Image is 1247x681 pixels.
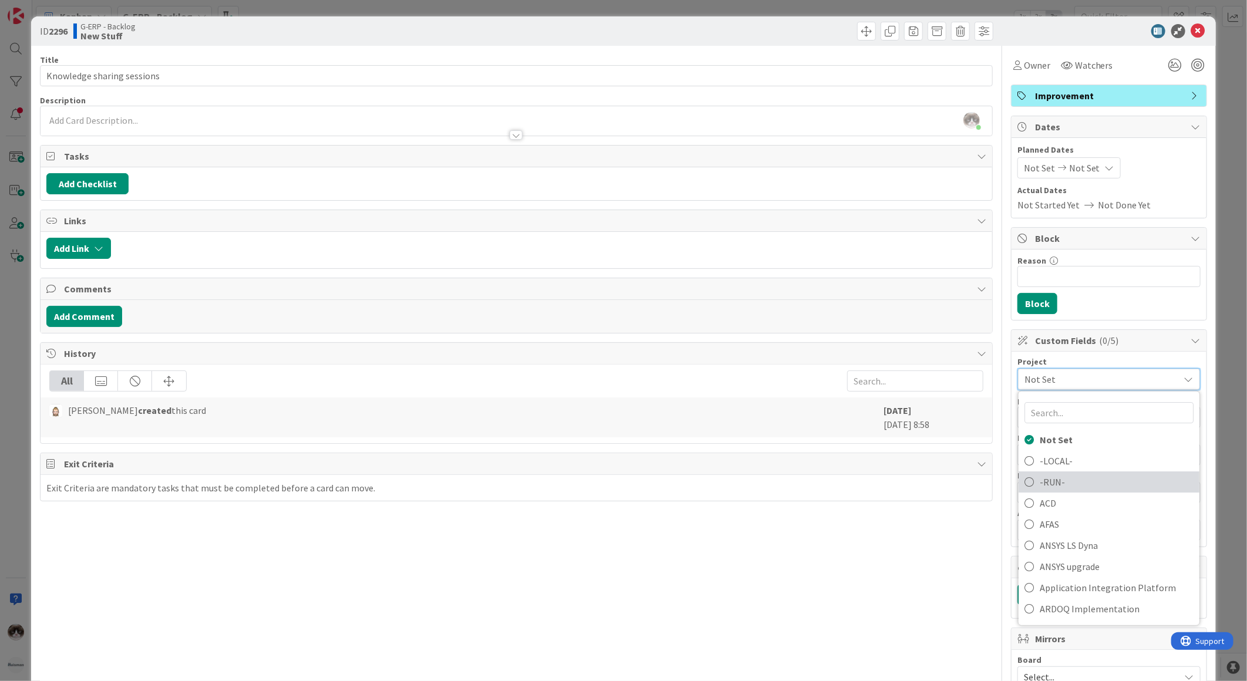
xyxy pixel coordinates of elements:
button: Add Comment [46,306,122,327]
span: Dates [1035,120,1185,134]
span: History [64,346,971,360]
img: cF1764xS6KQF0UDQ8Ib5fgQIGsMebhp9.jfif [963,112,980,129]
label: Requester [1017,396,1059,407]
b: New Stuff [80,31,136,41]
b: created [138,404,171,416]
span: Watchers [1075,58,1113,72]
div: Exit Criteria are mandatory tasks that must be completed before a card can move. [46,481,375,495]
span: ANSYS upgrade [1040,558,1194,575]
span: -LOCAL- [1040,452,1194,470]
label: Reason [1017,255,1046,266]
span: Tasks [64,149,971,163]
span: Description [40,95,86,106]
span: Block [1035,231,1185,245]
input: Search... [847,370,983,392]
span: AFAS [1040,515,1194,533]
div: Application (G-ERP) [1017,509,1201,517]
span: Board [1017,656,1042,664]
span: Support [25,2,53,16]
input: Search... [1024,402,1194,423]
span: Actual Dates [1017,184,1201,197]
a: ANSYS upgrade [1019,556,1199,577]
span: Mirrors [1035,632,1185,646]
b: [DATE] [884,404,911,416]
a: -RUN- [1019,471,1199,493]
span: Not Started Yet [1017,198,1080,212]
a: Not Set [1019,429,1199,450]
button: Block [1017,293,1057,314]
span: AUDIT [1040,621,1194,639]
span: Not Set [1024,371,1174,387]
span: Not Done Yet [1098,198,1151,212]
button: Add Checklist [46,173,129,194]
span: Not Set [1040,431,1194,449]
a: Application Integration Platform [1019,577,1199,598]
a: ANSYS LS Dyna [1019,535,1199,556]
a: ARDOQ Implementation [1019,598,1199,619]
span: Owner [1024,58,1050,72]
span: Not Set [1024,161,1055,175]
span: Application Integration Platform [1040,579,1194,596]
div: Location [1017,434,1201,442]
div: All [50,371,84,391]
input: type card name here... [40,65,993,86]
div: [DATE] 8:58 [884,403,983,431]
span: ID [40,24,68,38]
span: Improvement [1035,89,1185,103]
span: Links [64,214,971,228]
span: -RUN- [1040,473,1194,491]
span: ACD [1040,494,1194,512]
span: Planned Dates [1017,144,1201,156]
span: ARDOQ Implementation [1040,600,1194,618]
img: Rv [49,404,62,417]
span: Custom Fields [1035,333,1185,348]
span: G-ERP - Backlog [80,22,136,31]
div: Project [1017,358,1201,366]
b: 2296 [49,25,68,37]
span: ( 0/5 ) [1100,335,1119,346]
a: AFAS [1019,514,1199,535]
a: AUDIT [1019,619,1199,640]
span: Not Set [1069,161,1100,175]
a: ACD [1019,493,1199,514]
div: Department (G-ERP) [1017,471,1201,480]
span: ANSYS LS Dyna [1040,537,1194,554]
span: Comments [64,282,971,296]
button: Add Link [46,238,111,259]
a: -LOCAL- [1019,450,1199,471]
label: Title [40,55,59,65]
span: [PERSON_NAME] this card [68,403,206,417]
span: Exit Criteria [64,457,971,471]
